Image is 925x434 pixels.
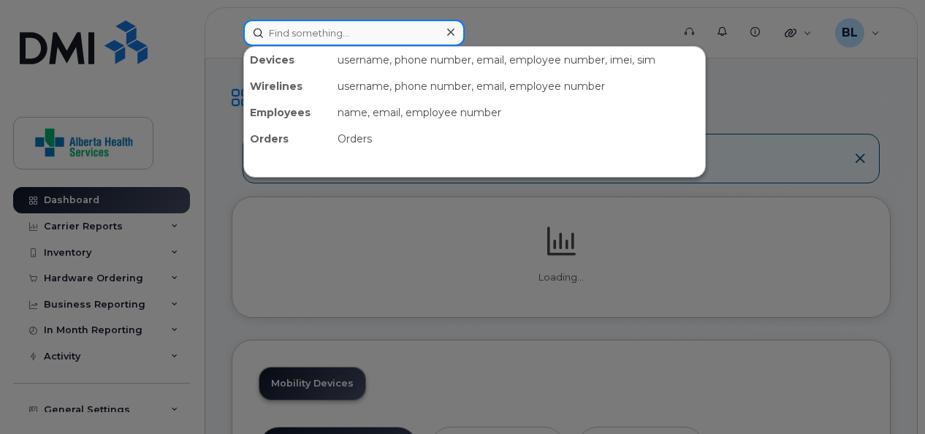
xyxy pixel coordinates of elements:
[332,99,705,126] div: name, email, employee number
[332,73,705,99] div: username, phone number, email, employee number
[244,126,332,152] div: Orders
[332,47,705,73] div: username, phone number, email, employee number, imei, sim
[332,126,705,152] div: Orders
[244,73,332,99] div: Wirelines
[244,47,332,73] div: Devices
[244,99,332,126] div: Employees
